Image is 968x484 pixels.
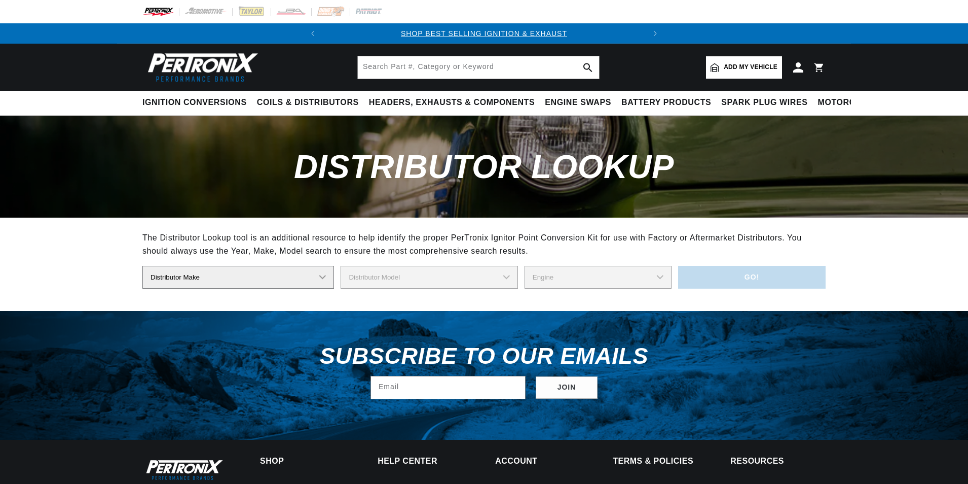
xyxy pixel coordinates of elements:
input: Search Part #, Category or Keyword [358,56,599,79]
span: Headers, Exhausts & Components [369,97,535,108]
summary: Battery Products [616,91,716,115]
span: Motorcycle [818,97,878,108]
summary: Motorcycle [813,91,883,115]
img: Pertronix [142,50,259,85]
summary: Account [495,458,590,465]
span: Coils & Distributors [257,97,359,108]
input: Email [371,376,525,399]
div: The Distributor Lookup tool is an additional resource to help identify the proper PerTronix Ignit... [142,231,826,257]
summary: Terms & policies [613,458,708,465]
summary: Headers, Exhausts & Components [364,91,540,115]
img: Pertronix [142,458,224,482]
summary: Resources [730,458,825,465]
button: Translation missing: en.sections.announcements.previous_announcement [303,23,323,44]
summary: Engine Swaps [540,91,616,115]
button: Translation missing: en.sections.announcements.next_announcement [645,23,665,44]
button: search button [577,56,599,79]
span: Distributor Lookup [294,148,674,185]
h3: Subscribe to our emails [320,347,648,366]
div: 1 of 2 [323,28,645,39]
summary: Help Center [378,458,472,465]
span: Engine Swaps [545,97,611,108]
summary: Coils & Distributors [252,91,364,115]
span: Battery Products [621,97,711,108]
summary: Shop [260,458,355,465]
summary: Spark Plug Wires [716,91,812,115]
button: Subscribe [536,376,598,399]
span: Spark Plug Wires [721,97,807,108]
a: Add my vehicle [706,56,782,79]
span: Ignition Conversions [142,97,247,108]
div: Announcement [323,28,645,39]
slideshow-component: Translation missing: en.sections.announcements.announcement_bar [117,23,851,44]
a: SHOP BEST SELLING IGNITION & EXHAUST [401,29,567,38]
span: Add my vehicle [724,62,777,72]
summary: Ignition Conversions [142,91,252,115]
